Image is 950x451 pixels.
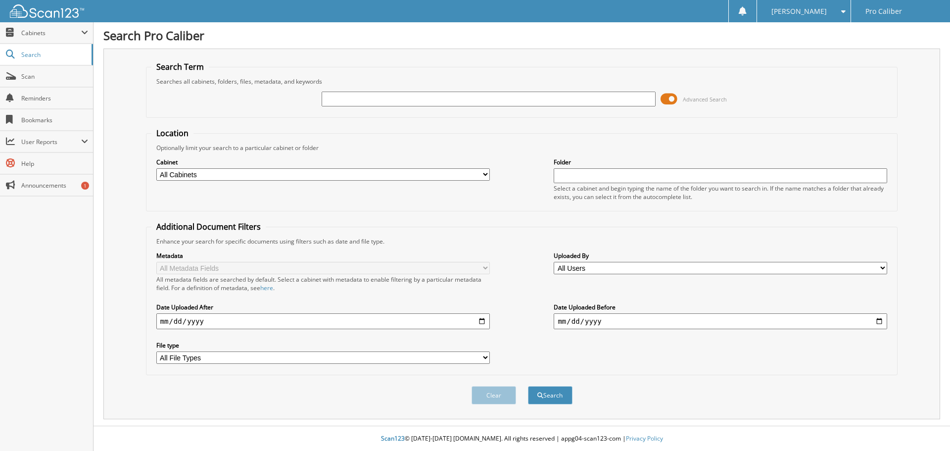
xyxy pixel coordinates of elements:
[472,386,516,404] button: Clear
[151,144,893,152] div: Optionally limit your search to a particular cabinet or folder
[626,434,663,443] a: Privacy Policy
[10,4,84,18] img: scan123-logo-white.svg
[21,181,88,190] span: Announcements
[81,182,89,190] div: 1
[381,434,405,443] span: Scan123
[94,427,950,451] div: © [DATE]-[DATE] [DOMAIN_NAME]. All rights reserved | appg04-scan123-com |
[21,159,88,168] span: Help
[554,158,887,166] label: Folder
[156,251,490,260] label: Metadata
[103,27,940,44] h1: Search Pro Caliber
[21,72,88,81] span: Scan
[151,237,893,246] div: Enhance your search for specific documents using filters such as date and file type.
[554,251,887,260] label: Uploaded By
[865,8,902,14] span: Pro Caliber
[554,313,887,329] input: end
[771,8,827,14] span: [PERSON_NAME]
[21,116,88,124] span: Bookmarks
[21,29,81,37] span: Cabinets
[156,313,490,329] input: start
[156,158,490,166] label: Cabinet
[151,221,266,232] legend: Additional Document Filters
[554,184,887,201] div: Select a cabinet and begin typing the name of the folder you want to search in. If the name match...
[151,128,193,139] legend: Location
[156,275,490,292] div: All metadata fields are searched by default. Select a cabinet with metadata to enable filtering b...
[21,94,88,102] span: Reminders
[156,303,490,311] label: Date Uploaded After
[683,96,727,103] span: Advanced Search
[151,77,893,86] div: Searches all cabinets, folders, files, metadata, and keywords
[151,61,209,72] legend: Search Term
[21,138,81,146] span: User Reports
[554,303,887,311] label: Date Uploaded Before
[21,50,87,59] span: Search
[528,386,572,404] button: Search
[260,284,273,292] a: here
[156,341,490,350] label: File type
